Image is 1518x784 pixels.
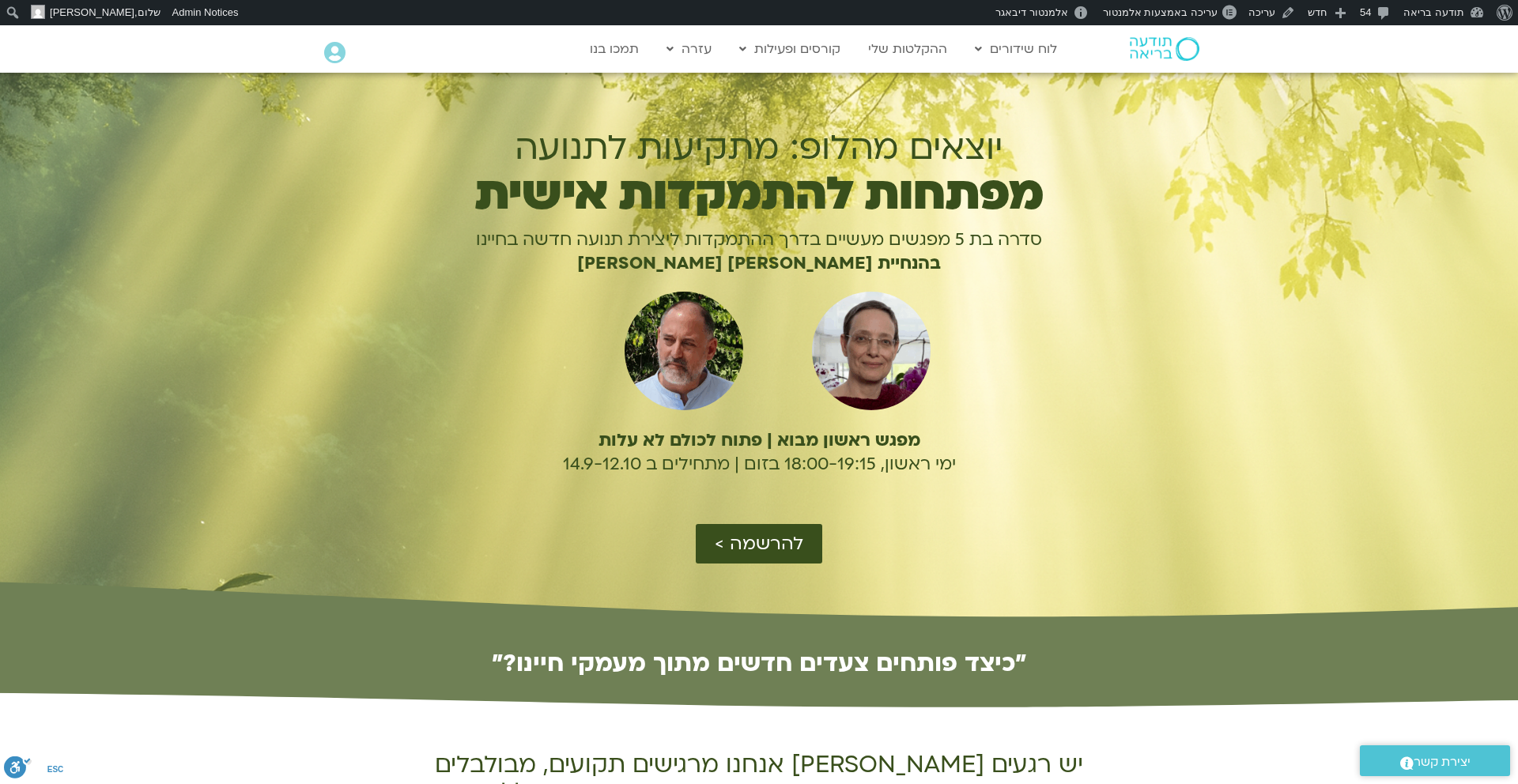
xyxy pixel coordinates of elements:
span: [PERSON_NAME] [50,6,134,18]
h2: ״כיצד פותחים צעדים חדשים מתוך מעמקי חיינו?״ [324,650,1194,676]
p: סדרה בת 5 מפגשים מעשיים בדרך ההתמקדות ליצירת תנועה חדשה בחיינו [417,228,1101,251]
b: בהנחיית [PERSON_NAME] [PERSON_NAME] [577,251,941,275]
h1: מפתחות להתמקדות אישית [417,176,1101,213]
span: עריכה באמצעות אלמנטור [1103,6,1218,18]
span: להרשמה > [715,533,803,554]
a: להרשמה > [696,524,822,563]
b: מפגש ראשון מבוא | פתוח לכולם לא עלות [599,428,920,452]
a: קורסים ופעילות [731,34,848,64]
h1: יוצאים מהלופ: מתקיעות לתנועה [417,128,1101,168]
a: ההקלטות שלי [860,34,955,64]
span: יצירת קשר [1414,752,1471,773]
a: תמכו בנו [582,34,647,64]
a: לוח שידורים [967,34,1065,64]
a: יצירת קשר [1360,745,1510,776]
a: עזרה [659,34,719,64]
span: ימי ראשון, 18:00-19:15 בזום | מתחילים ב 14.9-12.10 [563,452,956,476]
img: תודעה בריאה [1130,37,1199,61]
